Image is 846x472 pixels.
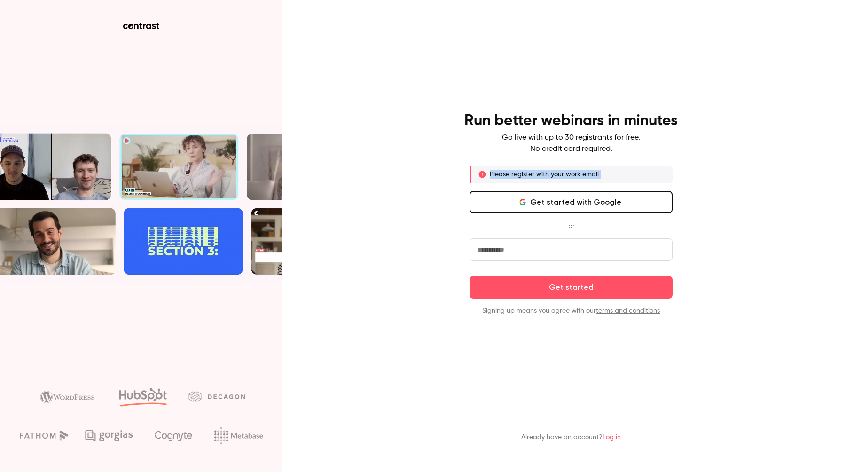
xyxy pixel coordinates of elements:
p: Go live with up to 30 registrants for free. No credit card required. [502,132,640,155]
a: terms and conditions [596,307,660,314]
img: decagon [188,391,245,401]
p: Please register with your work email [490,170,599,179]
a: Log in [603,434,621,441]
button: Get started with Google [470,191,673,213]
p: Signing up means you agree with our [470,306,673,315]
span: or [564,221,579,231]
button: Get started [470,276,673,299]
p: Already have an account? [521,433,621,442]
h4: Run better webinars in minutes [464,111,678,130]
